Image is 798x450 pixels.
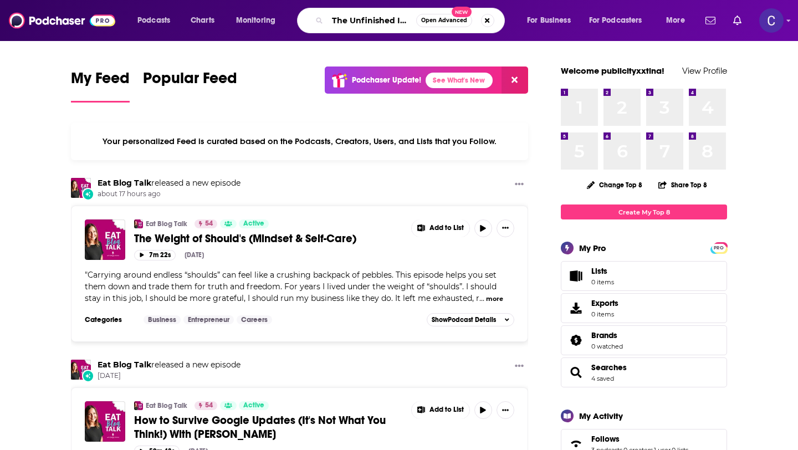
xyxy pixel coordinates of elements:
[130,12,185,29] button: open menu
[143,69,237,94] span: Popular Feed
[561,261,727,291] a: Lists
[591,298,618,308] span: Exports
[412,401,469,419] button: Show More Button
[308,8,515,33] div: Search podcasts, credits, & more...
[98,360,241,370] h3: released a new episode
[243,400,264,411] span: Active
[85,315,135,324] h3: Categories
[759,8,784,33] span: Logged in as publicityxxtina
[658,174,708,196] button: Share Top 8
[580,178,649,192] button: Change Top 8
[729,11,746,30] a: Show notifications dropdown
[759,8,784,33] img: User Profile
[591,266,607,276] span: Lists
[328,12,416,29] input: Search podcasts, credits, & more...
[591,310,618,318] span: 0 items
[191,13,214,28] span: Charts
[144,315,181,324] a: Business
[228,12,290,29] button: open menu
[497,219,514,237] button: Show More Button
[658,12,699,29] button: open menu
[421,18,467,23] span: Open Advanced
[519,12,585,29] button: open menu
[429,406,464,414] span: Add to List
[71,69,130,103] a: My Feed
[239,219,269,228] a: Active
[134,413,403,441] a: How to Survive Google Updates (It's Not What You Think!) With [PERSON_NAME]
[591,266,614,276] span: Lists
[236,13,275,28] span: Monitoring
[183,315,234,324] a: Entrepreneur
[427,313,514,326] button: ShowPodcast Details
[137,13,170,28] span: Podcasts
[237,315,272,324] a: Careers
[591,434,620,444] span: Follows
[82,370,94,382] div: New Episode
[143,69,237,103] a: Popular Feed
[591,375,614,382] a: 4 saved
[134,219,143,228] img: Eat Blog Talk
[432,316,496,324] span: Show Podcast Details
[243,218,264,229] span: Active
[205,218,213,229] span: 54
[666,13,685,28] span: More
[510,360,528,374] button: Show More Button
[527,13,571,28] span: For Business
[591,330,617,340] span: Brands
[591,330,623,340] a: Brands
[591,342,623,350] a: 0 watched
[205,400,213,411] span: 54
[589,13,642,28] span: For Podcasters
[561,293,727,323] a: Exports
[561,325,727,355] span: Brands
[682,65,727,76] a: View Profile
[134,401,143,410] a: Eat Blog Talk
[565,365,587,380] a: Searches
[565,300,587,316] span: Exports
[565,268,587,284] span: Lists
[591,362,627,372] a: Searches
[146,219,187,228] a: Eat Blog Talk
[71,69,130,94] span: My Feed
[579,243,606,253] div: My Pro
[579,411,623,421] div: My Activity
[426,73,493,88] a: See What's New
[429,224,464,232] span: Add to List
[352,75,421,85] p: Podchaser Update!
[561,65,664,76] a: Welcome publicityxxtina!
[185,251,204,259] div: [DATE]
[701,11,720,30] a: Show notifications dropdown
[82,188,94,200] div: New Episode
[9,10,115,31] img: Podchaser - Follow, Share and Rate Podcasts
[98,360,151,370] a: Eat Blog Talk
[416,14,472,27] button: Open AdvancedNew
[134,232,403,246] a: The Weight of Should's (Mindset & Self-Care)
[497,401,514,419] button: Show More Button
[98,178,151,188] a: Eat Blog Talk
[71,178,91,198] img: Eat Blog Talk
[183,12,221,29] a: Charts
[85,270,497,303] span: "
[239,401,269,410] a: Active
[510,178,528,192] button: Show More Button
[412,219,469,237] button: Show More Button
[146,401,187,410] a: Eat Blog Talk
[85,270,497,303] span: Carrying around endless “shoulds” can feel like a crushing backpack of pebbles. This episode help...
[98,371,241,381] span: [DATE]
[561,357,727,387] span: Searches
[134,250,176,260] button: 7m 22s
[71,360,91,380] img: Eat Blog Talk
[134,232,356,246] span: The Weight of Should's (Mindset & Self-Care)
[561,204,727,219] a: Create My Top 8
[85,219,125,260] img: The Weight of Should's (Mindset & Self-Care)
[759,8,784,33] button: Show profile menu
[479,293,484,303] span: ...
[85,401,125,442] img: How to Survive Google Updates (It's Not What You Think!) With Elena Davis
